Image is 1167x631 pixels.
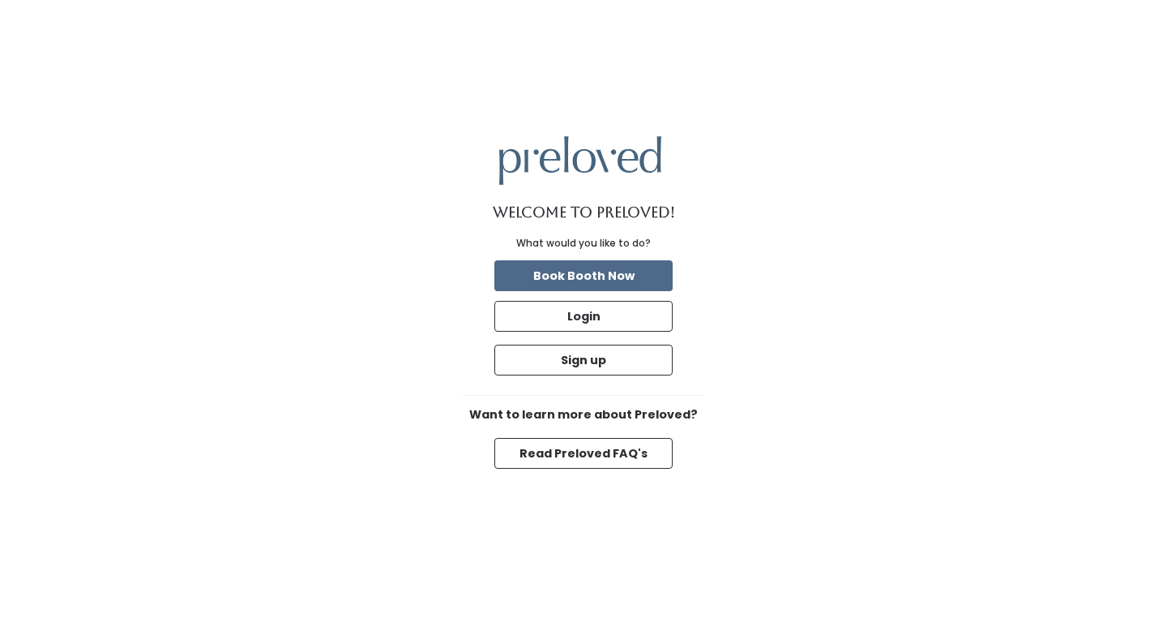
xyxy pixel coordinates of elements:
[494,438,673,469] button: Read Preloved FAQ's
[462,409,705,422] h6: Want to learn more about Preloved?
[493,204,675,221] h1: Welcome to Preloved!
[494,345,673,376] button: Sign up
[516,236,651,251] div: What would you like to do?
[494,260,673,291] button: Book Booth Now
[491,298,676,335] a: Login
[494,301,673,332] button: Login
[499,136,661,184] img: preloved logo
[491,341,676,379] a: Sign up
